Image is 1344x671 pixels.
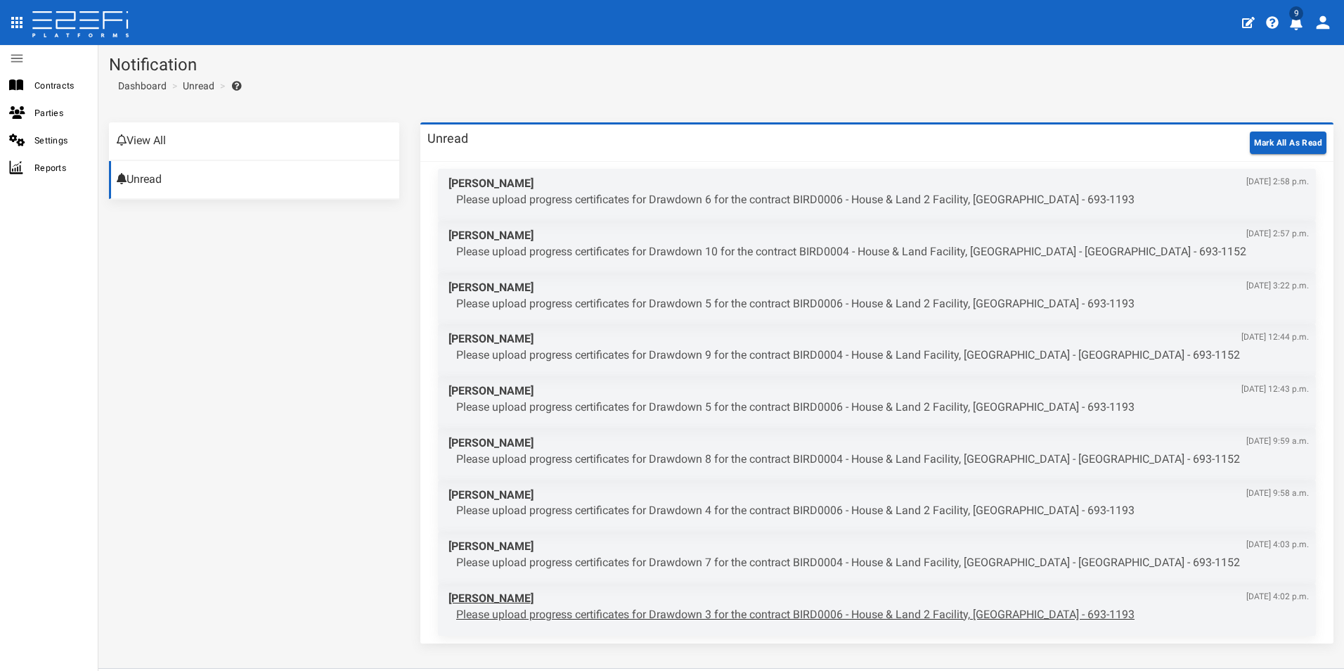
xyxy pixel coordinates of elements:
span: [DATE] 9:58 a.m. [1246,487,1309,499]
a: [PERSON_NAME][DATE] 9:58 a.m. Please upload progress certificates for Drawdown 4 for the contract... [438,480,1316,532]
span: Dashboard [112,80,167,91]
span: [DATE] 12:44 p.m. [1241,331,1309,343]
span: Parties [34,105,86,121]
a: View All [109,122,399,160]
a: [PERSON_NAME][DATE] 3:22 p.m. Please upload progress certificates for Drawdown 5 for the contract... [438,273,1316,325]
a: [PERSON_NAME][DATE] 4:03 p.m. Please upload progress certificates for Drawdown 7 for the contract... [438,532,1316,584]
a: [PERSON_NAME][DATE] 2:57 p.m. Please upload progress certificates for Drawdown 10 for the contrac... [438,221,1316,273]
p: Please upload progress certificates for Drawdown 10 for the contract BIRD0004 - House & Land Faci... [456,244,1309,260]
h1: Notification [109,56,1333,74]
span: [DATE] 4:02 p.m. [1246,591,1309,603]
a: [PERSON_NAME][DATE] 4:02 p.m. Please upload progress certificates for Drawdown 3 for the contract... [438,584,1316,636]
span: Contracts [34,77,86,94]
span: [PERSON_NAME] [448,591,1309,607]
a: [PERSON_NAME][DATE] 9:59 a.m. Please upload progress certificates for Drawdown 8 for the contract... [438,428,1316,480]
span: Reports [34,160,86,176]
a: Unread [109,161,399,199]
p: Please upload progress certificates for Drawdown 5 for the contract BIRD0006 - House & Land 2 Fac... [456,400,1309,416]
span: [DATE] 12:43 p.m. [1241,383,1309,395]
a: Dashboard [112,79,167,93]
p: Please upload progress certificates for Drawdown 6 for the contract BIRD0006 - House & Land 2 Fac... [456,192,1309,208]
span: [DATE] 4:03 p.m. [1246,539,1309,551]
span: [PERSON_NAME] [448,280,1309,296]
p: Please upload progress certificates for Drawdown 7 for the contract BIRD0004 - House & Land Facil... [456,555,1309,571]
span: [PERSON_NAME] [448,176,1309,192]
p: Please upload progress certificates for Drawdown 5 for the contract BIRD0006 - House & Land 2 Fac... [456,296,1309,312]
a: Unread [183,79,214,93]
p: Please upload progress certificates for Drawdown 3 for the contract BIRD0006 - House & Land 2 Fac... [456,607,1309,623]
span: [PERSON_NAME] [448,228,1309,244]
button: Mark All As Read [1250,132,1326,154]
span: [DATE] 2:58 p.m. [1246,176,1309,188]
span: [PERSON_NAME] [448,383,1309,400]
a: [PERSON_NAME][DATE] 12:44 p.m. Please upload progress certificates for Drawdown 9 for the contrac... [438,324,1316,376]
a: [PERSON_NAME][DATE] 2:58 p.m. Please upload progress certificates for Drawdown 6 for the contract... [438,169,1316,221]
span: [PERSON_NAME] [448,435,1309,452]
span: Settings [34,132,86,148]
p: Please upload progress certificates for Drawdown 9 for the contract BIRD0004 - House & Land Facil... [456,347,1309,364]
span: [DATE] 9:59 a.m. [1246,435,1309,447]
span: [PERSON_NAME] [448,331,1309,347]
a: Mark All As Read [1250,135,1326,148]
p: Please upload progress certificates for Drawdown 4 for the contract BIRD0006 - House & Land 2 Fac... [456,503,1309,519]
h3: Unread [427,132,468,145]
span: [DATE] 3:22 p.m. [1246,280,1309,292]
a: [PERSON_NAME][DATE] 12:43 p.m. Please upload progress certificates for Drawdown 5 for the contrac... [438,376,1316,428]
span: [PERSON_NAME] [448,539,1309,555]
span: [DATE] 2:57 p.m. [1246,228,1309,240]
p: Please upload progress certificates for Drawdown 8 for the contract BIRD0004 - House & Land Facil... [456,452,1309,468]
span: [PERSON_NAME] [448,487,1309,504]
